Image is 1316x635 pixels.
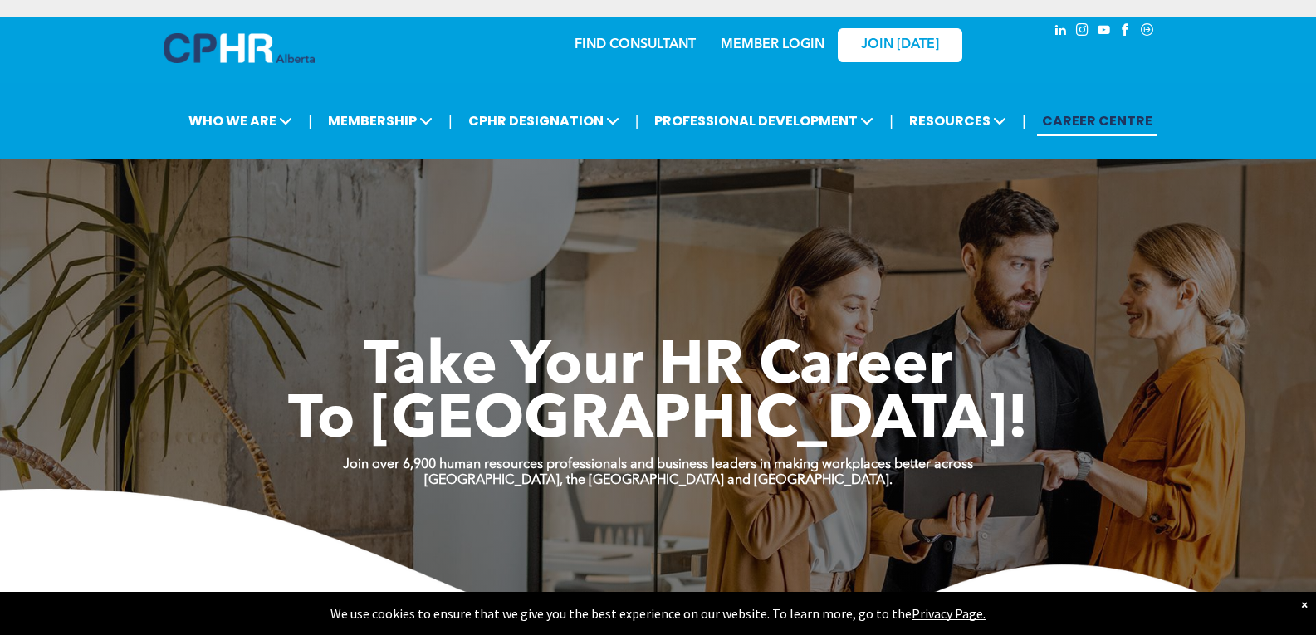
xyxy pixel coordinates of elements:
span: PROFESSIONAL DEVELOPMENT [649,105,878,136]
a: MEMBER LOGIN [721,38,824,51]
span: MEMBERSHIP [323,105,438,136]
a: facebook [1117,21,1135,43]
span: WHO WE ARE [183,105,297,136]
a: JOIN [DATE] [838,28,962,62]
li: | [889,104,893,138]
span: RESOURCES [904,105,1011,136]
span: Take Your HR Career [364,338,952,398]
li: | [635,104,639,138]
div: Dismiss notification [1301,596,1308,613]
li: | [1022,104,1026,138]
img: A blue and white logo for cp alberta [164,33,315,63]
li: | [308,104,312,138]
a: Social network [1138,21,1157,43]
strong: Join over 6,900 human resources professionals and business leaders in making workplaces better ac... [343,458,973,471]
a: FIND CONSULTANT [575,38,696,51]
li: | [448,104,453,138]
a: youtube [1095,21,1113,43]
span: JOIN [DATE] [861,37,939,53]
a: linkedin [1052,21,1070,43]
span: CPHR DESIGNATION [463,105,624,136]
a: instagram [1074,21,1092,43]
strong: [GEOGRAPHIC_DATA], the [GEOGRAPHIC_DATA] and [GEOGRAPHIC_DATA]. [424,474,893,487]
span: To [GEOGRAPHIC_DATA]! [288,392,1029,452]
a: CAREER CENTRE [1037,105,1157,136]
a: Privacy Page. [912,605,986,622]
